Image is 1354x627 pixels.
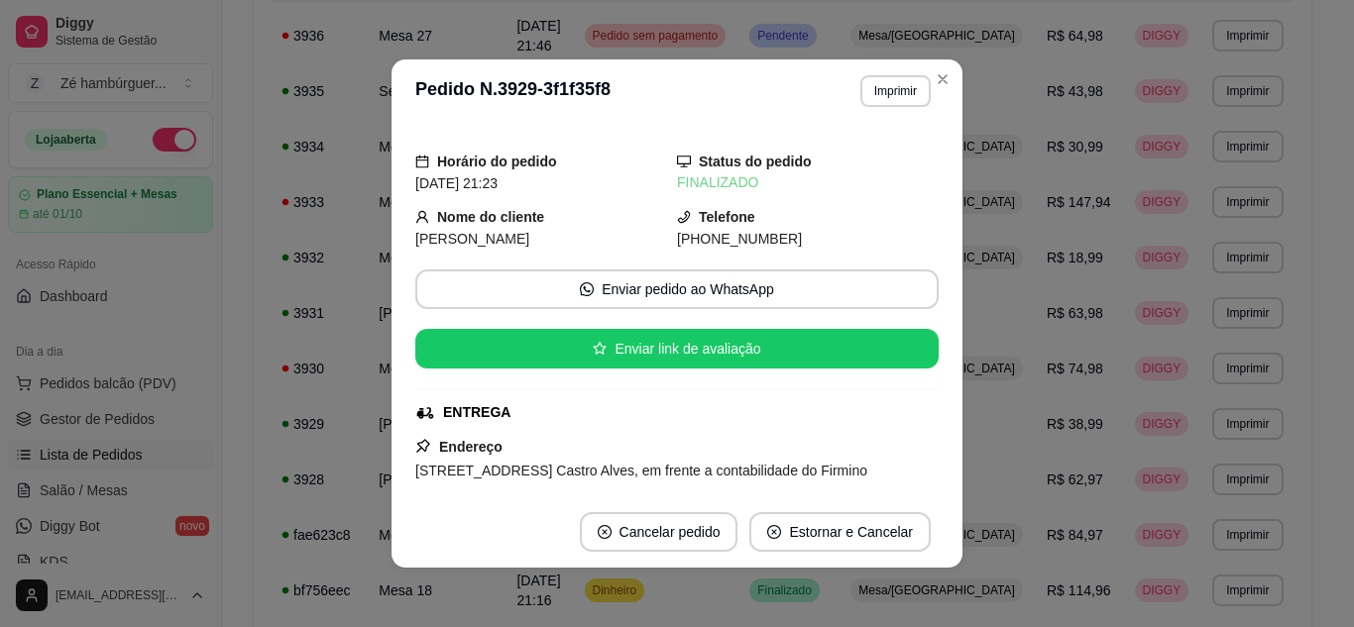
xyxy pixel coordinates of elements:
[437,209,544,225] strong: Nome do cliente
[415,463,867,478] span: [STREET_ADDRESS] Castro Alves, em frente a contabilidade do Firmino
[677,155,691,168] span: desktop
[415,210,429,224] span: user
[927,63,959,95] button: Close
[415,75,611,107] h3: Pedido N. 3929-3f1f35f8
[415,155,429,168] span: calendar
[598,525,612,539] span: close-circle
[860,75,931,107] button: Imprimir
[677,210,691,224] span: phone
[415,231,529,247] span: [PERSON_NAME]
[415,329,939,368] button: starEnviar link de avaliação
[580,282,594,296] span: whats-app
[415,269,939,309] button: whats-appEnviar pedido ao WhatsApp
[580,512,738,552] button: close-circleCancelar pedido
[443,402,510,423] div: ENTREGA
[437,154,557,169] strong: Horário do pedido
[699,209,755,225] strong: Telefone
[415,438,431,454] span: pushpin
[767,525,781,539] span: close-circle
[415,175,498,191] span: [DATE] 21:23
[699,154,812,169] strong: Status do pedido
[677,231,802,247] span: [PHONE_NUMBER]
[749,512,931,552] button: close-circleEstornar e Cancelar
[593,342,607,356] span: star
[439,439,503,455] strong: Endereço
[677,172,939,193] div: FINALIZADO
